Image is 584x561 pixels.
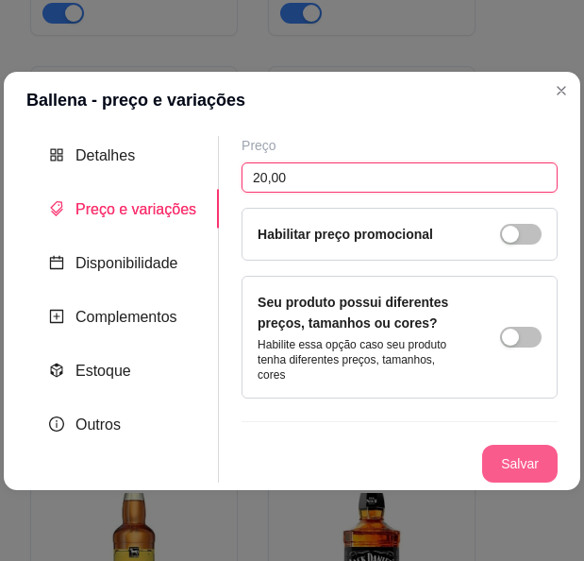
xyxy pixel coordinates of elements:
header: Ballena - preço e variações [4,72,580,128]
span: calendar [49,255,64,270]
span: info-circle [49,416,64,432]
button: Salvar [482,445,558,483]
span: Disponibilidade [75,255,178,271]
span: Outros [75,416,121,433]
input: Ex.: R$12,99 [242,162,558,193]
span: Detalhes [75,147,135,163]
button: Close [546,76,576,106]
span: Estoque [75,363,131,379]
span: plus-square [49,309,64,324]
p: Habilite essa opção caso seu produto tenha diferentes preços, tamanhos, cores [258,337,462,382]
label: Seu produto possui diferentes preços, tamanhos ou cores? [258,295,448,331]
span: tags [49,201,64,216]
span: code-sandbox [49,363,64,378]
span: Complementos [75,309,177,325]
label: Habilitar preço promocional [258,227,433,242]
div: Preço [242,136,558,155]
span: appstore [49,147,64,162]
span: Preço e variações [75,201,196,217]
